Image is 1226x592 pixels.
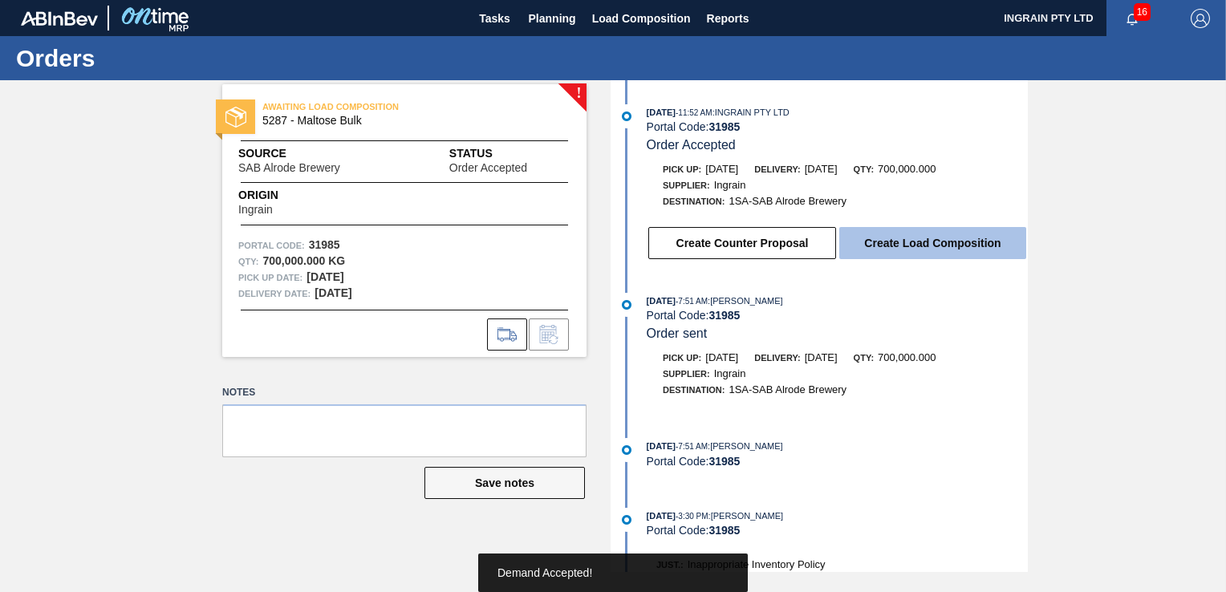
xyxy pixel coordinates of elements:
span: [DATE] [805,351,838,363]
div: Go to Load Composition [487,318,527,351]
span: Ingrain [714,179,746,191]
span: Order Accepted [647,138,736,152]
img: atual [622,515,631,525]
label: Notes [222,381,587,404]
span: [DATE] [705,163,738,175]
img: atual [622,300,631,310]
div: Portal Code: [647,524,1028,537]
strong: [DATE] [315,286,351,299]
span: Status [449,145,570,162]
span: - 7:51 AM [676,297,708,306]
span: : INGRAIN PTY LTD [712,107,790,117]
span: Supplier: [663,180,710,190]
img: atual [622,112,631,121]
strong: 31985 [708,309,740,322]
span: Pick up Date: [238,270,302,286]
button: Notifications [1106,7,1158,30]
span: Planning [529,9,576,28]
span: Destination: [663,197,725,206]
span: Pick up: [663,164,701,174]
span: Reports [707,9,749,28]
span: [DATE] [647,107,676,117]
span: AWAITING LOAD COMPOSITION [262,99,487,115]
strong: 31985 [708,120,740,133]
span: Inappropriate Inventory Policy [688,558,826,570]
img: status [225,107,246,128]
span: [DATE] [647,296,676,306]
span: : [PERSON_NAME] [708,511,784,521]
span: Order Accepted [449,162,527,174]
span: 1SA-SAB Alrode Brewery [729,195,846,207]
span: : [PERSON_NAME] [708,441,783,451]
div: Portal Code: [647,455,1028,468]
span: - 3:30 PM [676,512,708,521]
button: Create Load Composition [839,227,1026,259]
img: Logout [1191,9,1210,28]
span: 5287 - Maltose Bulk [262,115,554,127]
span: [DATE] [705,351,738,363]
div: Portal Code: [647,309,1028,322]
h1: Orders [16,49,301,67]
span: 1SA-SAB Alrode Brewery [729,383,846,395]
span: Origin [238,187,313,204]
button: Create Counter Proposal [648,227,836,259]
img: TNhmsLtSVTkK8tSr43FrP2fwEKptu5GPRR3wAAAABJRU5ErkJggg== [21,11,98,26]
span: : [PERSON_NAME] [708,296,783,306]
span: Source [238,145,388,162]
span: - 7:51 AM [676,442,708,451]
span: Destination: [663,385,725,395]
span: Order sent [647,326,708,340]
span: 16 [1134,3,1151,21]
span: [DATE] [805,163,838,175]
button: Save notes [424,467,585,499]
span: 700,000.000 [878,351,936,363]
span: [DATE] [647,441,676,451]
div: Portal Code: [647,120,1028,133]
span: SAB Alrode Brewery [238,162,340,174]
span: 700,000.000 [878,163,936,175]
span: Delivery Date: [238,286,311,302]
span: Qty: [854,353,874,363]
span: Portal Code: [238,237,305,253]
span: Ingrain [714,367,746,379]
span: - 11:52 AM [676,108,712,117]
img: atual [622,445,631,455]
span: Delivery: [754,353,800,363]
span: Delivery: [754,164,800,174]
strong: 31985 [708,455,740,468]
span: Qty: [854,164,874,174]
strong: 31985 [708,524,740,537]
div: Inform order change [529,318,569,351]
span: Supplier: [663,369,710,379]
span: Tasks [477,9,513,28]
span: Demand Accepted! [497,566,592,579]
strong: 700,000.000 KG [262,254,345,267]
span: Load Composition [592,9,691,28]
strong: 31985 [309,238,340,251]
span: [DATE] [647,511,676,521]
span: Pick up: [663,353,701,363]
strong: [DATE] [306,270,343,283]
span: Ingrain [238,204,273,216]
span: Qty : [238,253,258,270]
